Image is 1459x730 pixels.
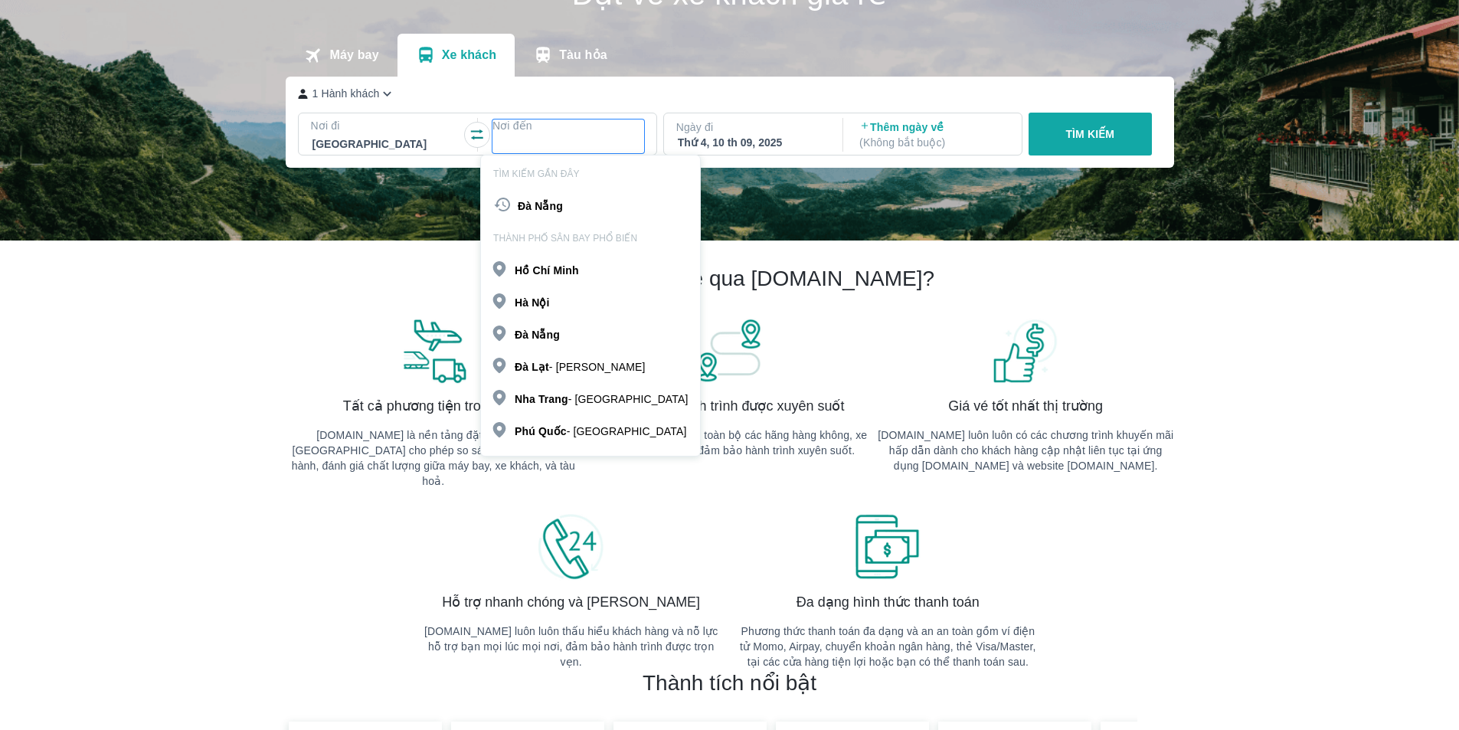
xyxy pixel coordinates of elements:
[878,427,1174,473] p: [DOMAIN_NAME] luôn luôn có các chương trình khuyến mãi hấp dẫn dành cho khách hàng cập nhật liên ...
[532,329,560,341] b: Nẵng
[537,513,606,581] img: banner
[581,427,878,458] p: Tích hợp hệ thống với toàn bộ các hãng hàng không, xe khách, và tàu hoả, đảm bảo hành trình xuyên...
[515,425,535,437] b: Phú
[286,34,626,77] div: transportation tabs
[859,119,1008,150] p: Thêm ngày về
[515,361,528,373] b: Đà
[797,593,980,611] span: Đa dạng hình thức thanh toán
[559,47,607,63] p: Tàu hỏa
[423,624,719,669] p: [DOMAIN_NAME] luôn luôn thấu hiểu khách hàng và nỗ lực hỗ trợ bạn mọi lúc mọi nơi, đảm bảo hành t...
[538,393,568,405] b: Trang
[678,135,826,150] div: Thứ 4, 10 th 09, 2025
[553,264,578,277] b: Minh
[515,264,529,277] b: Hồ
[532,264,550,277] b: Chí
[532,296,549,309] b: Nội
[481,168,700,180] p: TÌM KIẾM GẦN ĐÂY
[643,669,816,697] h2: Thành tích nổi bật
[515,359,645,375] p: - [PERSON_NAME]
[859,135,1008,150] p: ( Không bắt buộc )
[532,361,549,373] b: Lạt
[515,393,535,405] b: Nha
[481,232,700,244] p: THÀNH PHỐ SÂN BAY PHỔ BIẾN
[535,200,563,212] b: Nẵng
[311,118,463,133] p: Nơi đi
[329,47,378,63] p: Máy bay
[298,86,396,102] button: 1 Hành khách
[615,397,845,415] span: Đảm bảo hành trình được xuyên suốt
[991,317,1060,385] img: banner
[695,317,764,385] img: banner
[515,424,686,439] p: - [GEOGRAPHIC_DATA]
[442,47,496,63] p: Xe khách
[312,86,380,101] p: 1 Hành khách
[286,427,582,489] p: [DOMAIN_NAME] là nền tảng đặt vé đầu tiên ở [GEOGRAPHIC_DATA] cho phép so sánh giá cả, giờ khởi h...
[676,119,828,135] p: Ngày đi
[538,425,567,437] b: Quốc
[399,317,468,385] img: banner
[442,593,700,611] span: Hỗ trợ nhanh chóng và [PERSON_NAME]
[525,265,934,293] h2: Tại sao nên đặt vé qua [DOMAIN_NAME]?
[492,118,644,133] p: Nơi đến
[518,200,532,212] b: Đà
[948,397,1103,415] span: Giá vé tốt nhất thị trường
[515,391,688,407] p: - [GEOGRAPHIC_DATA]
[740,624,1036,669] p: Phương thức thanh toán đa dạng và an an toàn gồm ví điện tử Momo, Airpay, chuyển khoản ngân hàng,...
[853,513,922,581] img: banner
[515,296,528,309] b: Hà
[515,329,528,341] b: Đà
[343,397,524,415] span: Tất cả phương tiện trong một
